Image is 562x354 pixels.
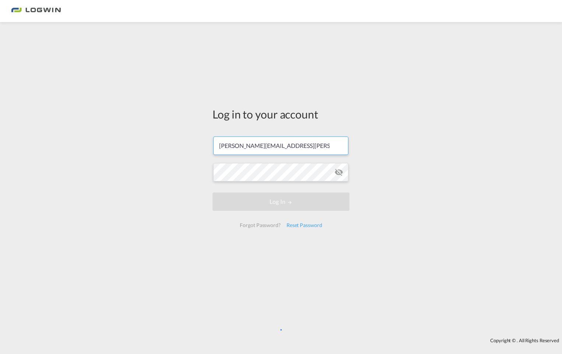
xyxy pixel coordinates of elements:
[284,219,325,232] div: Reset Password
[212,192,350,211] button: LOGIN
[213,137,348,155] input: Enter email/phone number
[334,168,343,177] md-icon: icon-eye-off
[237,219,283,232] div: Forgot Password?
[212,106,350,122] div: Log in to your account
[11,3,61,20] img: 2761ae10d95411efa20a1f5e0282d2d7.png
